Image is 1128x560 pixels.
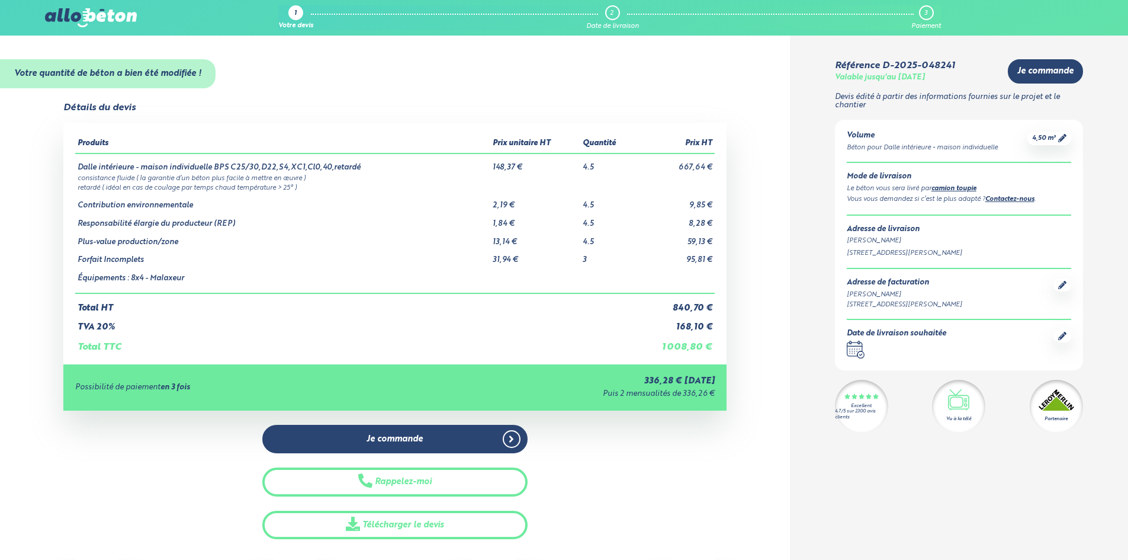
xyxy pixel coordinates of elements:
[75,383,399,392] div: Possibilité de paiement
[851,404,872,409] div: Excellent
[835,93,1083,110] p: Devis édité à partir des informations fournies sur le projet et le chantier
[278,5,313,30] a: 1 Votre devis
[580,210,635,229] td: 4.5
[75,153,490,172] td: Dalle intérieure - maison individuelle BPS C25/30,D22,S4,XC1,Cl0,40,retardé
[635,229,715,247] td: 59,13 €
[635,332,715,353] td: 1 008,80 €
[75,192,490,210] td: Contribution environnementale
[635,210,715,229] td: 8,28 €
[635,192,715,210] td: 9,85 €
[946,415,971,423] div: Vu à la télé
[75,172,715,183] td: consistance fluide ( la garantie d’un béton plus facile à mettre en œuvre )
[835,73,925,82] div: Valable jusqu'au [DATE]
[835,409,888,420] div: 4.7/5 sur 2300 avis clients
[75,265,490,293] td: Équipements : 8x4 - Malaxeur
[490,247,581,265] td: 31,94 €
[635,313,715,332] td: 168,10 €
[847,143,998,153] div: Béton pour Dalle intérieure - maison individuelle
[911,5,941,30] a: 3 Paiement
[847,279,962,287] div: Adresse de facturation
[1008,59,1083,84] a: Je commande
[911,23,941,30] div: Paiement
[45,8,136,27] img: allobéton
[63,103,136,113] div: Détails du devis
[294,10,297,18] div: 1
[490,153,581,172] td: 148,37 €
[1045,415,1068,423] div: Partenaire
[75,182,715,192] td: retardé ( idéal en cas de coulage par temps chaud température > 25° )
[14,69,201,78] strong: Votre quantité de béton a bien été modifiée !
[847,236,1071,246] div: [PERSON_NAME]
[847,172,1071,181] div: Mode de livraison
[1023,514,1115,547] iframe: Help widget launcher
[580,192,635,210] td: 4.5
[847,194,1071,205] div: Vous vous demandez si c’est le plus adapté ? .
[278,23,313,30] div: Votre devis
[847,248,1071,258] div: [STREET_ADDRESS][PERSON_NAME]
[367,434,423,444] span: Je commande
[1017,66,1074,76] span: Je commande
[924,9,927,17] div: 3
[490,229,581,247] td: 13,14 €
[847,300,962,310] div: [STREET_ADDRESS][PERSON_NAME]
[847,225,1071,234] div: Adresse de livraison
[262,468,528,497] button: Rappelez-moi
[635,153,715,172] td: 667,64 €
[931,185,976,192] a: camion toupie
[610,9,613,17] div: 2
[75,293,635,313] td: Total HT
[635,135,715,153] th: Prix HT
[262,425,528,454] a: Je commande
[399,390,715,399] div: Puis 2 mensualités de 336,26 €
[75,313,635,332] td: TVA 20%
[490,192,581,210] td: 2,19 €
[835,60,955,71] div: Référence D-2025-048241
[262,511,528,540] a: Télécharger le devis
[75,229,490,247] td: Plus-value production/zone
[75,210,490,229] td: Responsabilité élargie du producteur (REP)
[847,329,946,338] div: Date de livraison souhaitée
[635,293,715,313] td: 840,70 €
[847,132,998,140] div: Volume
[75,332,635,353] td: Total TTC
[580,247,635,265] td: 3
[847,290,962,300] div: [PERSON_NAME]
[580,229,635,247] td: 4.5
[490,210,581,229] td: 1,84 €
[985,196,1034,203] a: Contactez-nous
[580,135,635,153] th: Quantité
[160,383,190,391] strong: en 3 fois
[399,376,715,386] div: 336,28 € [DATE]
[75,247,490,265] td: Forfait Incomplets
[580,153,635,172] td: 4.5
[586,23,639,30] div: Date de livraison
[490,135,581,153] th: Prix unitaire HT
[75,135,490,153] th: Produits
[586,5,639,30] a: 2 Date de livraison
[847,184,1071,194] div: Le béton vous sera livré par
[635,247,715,265] td: 95,81 €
